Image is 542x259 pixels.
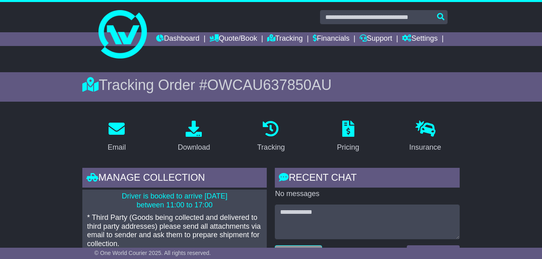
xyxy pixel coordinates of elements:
[172,118,215,156] a: Download
[267,32,303,46] a: Tracking
[275,190,460,198] p: No messages
[178,142,210,153] div: Download
[82,76,460,94] div: Tracking Order #
[156,32,199,46] a: Dashboard
[404,118,446,156] a: Insurance
[87,213,262,248] p: * Third Party (Goods being collected and delivered to third party addresses) please send all atta...
[94,250,211,256] span: © One World Courier 2025. All rights reserved.
[332,118,364,156] a: Pricing
[275,168,460,190] div: RECENT CHAT
[103,118,131,156] a: Email
[108,142,126,153] div: Email
[82,168,267,190] div: Manage collection
[402,32,437,46] a: Settings
[313,32,349,46] a: Financials
[87,192,262,209] p: Driver is booked to arrive [DATE] between 11:00 to 17:00
[257,142,285,153] div: Tracking
[337,142,359,153] div: Pricing
[409,142,441,153] div: Insurance
[360,32,392,46] a: Support
[209,32,257,46] a: Quote/Book
[252,118,290,156] a: Tracking
[207,77,332,93] span: OWCAU637850AU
